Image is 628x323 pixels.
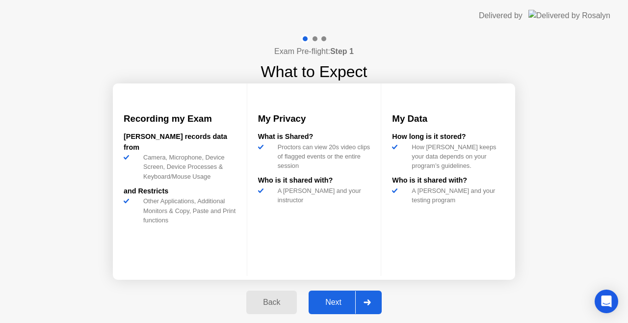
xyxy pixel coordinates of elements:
div: Next [312,298,355,307]
h1: What to Expect [261,60,367,83]
div: [PERSON_NAME] records data from [124,132,236,153]
div: Back [249,298,294,307]
img: Delivered by Rosalyn [528,10,610,21]
h3: My Privacy [258,112,370,126]
div: Delivered by [479,10,523,22]
b: Step 1 [330,47,354,55]
div: and Restricts [124,186,236,197]
h3: My Data [392,112,504,126]
div: What is Shared? [258,132,370,142]
h4: Exam Pre-flight: [274,46,354,57]
div: Other Applications, Additional Monitors & Copy, Paste and Print functions [139,196,236,225]
button: Next [309,291,382,314]
div: Who is it shared with? [392,175,504,186]
div: A [PERSON_NAME] and your testing program [408,186,504,205]
button: Back [246,291,297,314]
div: Who is it shared with? [258,175,370,186]
div: Camera, Microphone, Device Screen, Device Processes & Keyboard/Mouse Usage [139,153,236,181]
div: Open Intercom Messenger [595,290,618,313]
div: Proctors can view 20s video clips of flagged events or the entire session [274,142,370,171]
div: How long is it stored? [392,132,504,142]
div: A [PERSON_NAME] and your instructor [274,186,370,205]
h3: Recording my Exam [124,112,236,126]
div: How [PERSON_NAME] keeps your data depends on your program’s guidelines. [408,142,504,171]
